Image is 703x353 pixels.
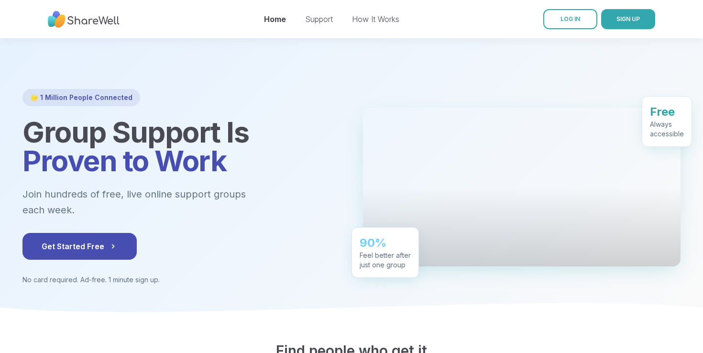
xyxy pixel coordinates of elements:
p: No card required. Ad-free. 1 minute sign up. [22,275,340,285]
div: 90% [360,232,411,247]
p: Join hundreds of free, live online support groups each week. [22,187,298,218]
a: Home [264,14,286,24]
div: Free [650,101,684,116]
span: Get Started Free [42,241,118,252]
button: Get Started Free [22,233,137,260]
div: 🌟 1 Million People Connected [22,89,140,106]
h1: Group Support Is [22,118,340,175]
span: LOG IN [560,15,580,22]
a: Support [305,14,333,24]
img: ShareWell Nav Logo [48,6,120,33]
span: Proven to Work [22,143,226,178]
button: SIGN UP [601,9,655,29]
a: How It Works [352,14,399,24]
div: Always accessible [650,116,684,135]
span: SIGN UP [616,15,640,22]
div: Feel better after just one group [360,247,411,266]
a: LOG IN [543,9,597,29]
